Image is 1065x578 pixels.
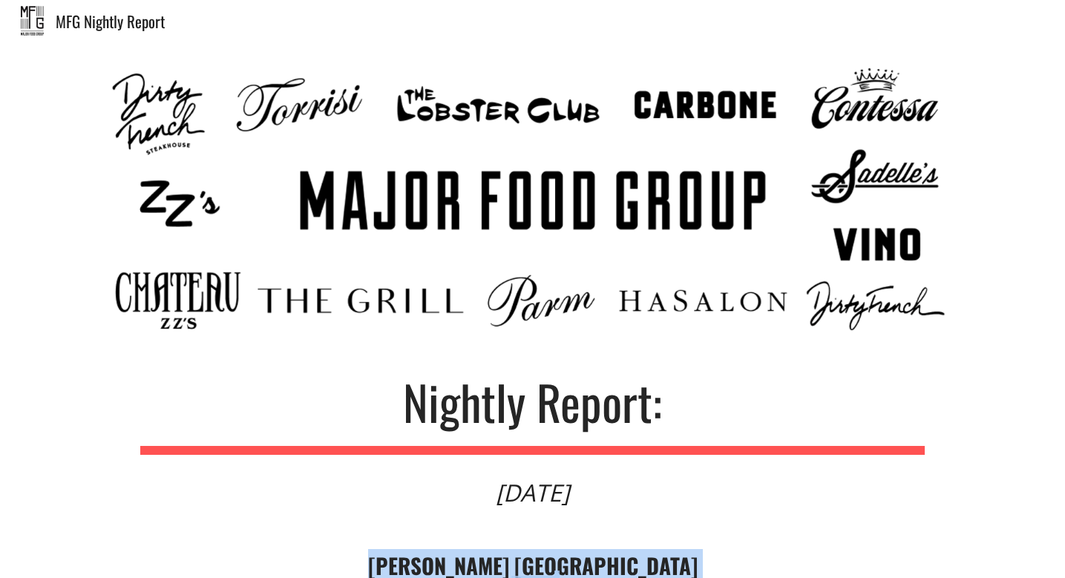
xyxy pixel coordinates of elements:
div: Nightly Report: [403,378,662,425]
img: mfg_nightly.jpeg [21,6,44,36]
div: [DATE] [496,481,569,505]
div: MFG Nightly Report [56,13,1065,29]
img: unnamed%20%289%29.png [105,59,961,342]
